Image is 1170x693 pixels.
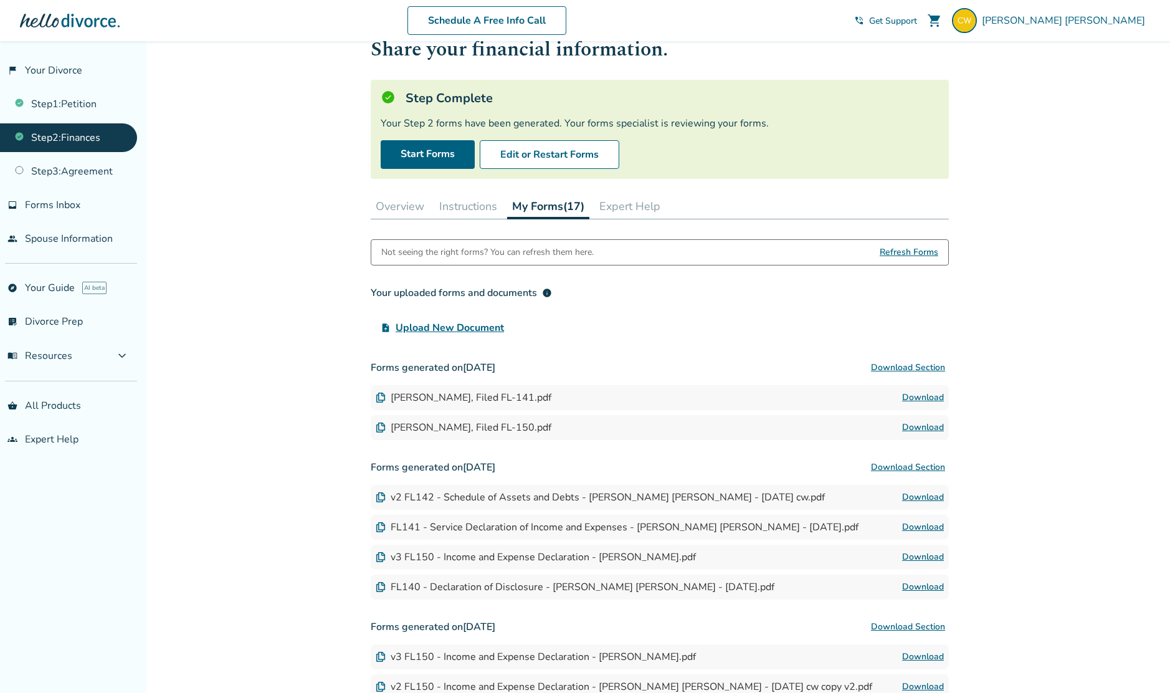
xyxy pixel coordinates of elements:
[902,490,944,505] a: Download
[82,282,107,294] span: AI beta
[7,200,17,210] span: inbox
[376,520,858,534] div: FL141 - Service Declaration of Income and Expenses - [PERSON_NAME] [PERSON_NAME] - [DATE].pdf
[371,194,429,219] button: Overview
[407,6,566,35] a: Schedule A Free Info Call
[927,13,942,28] span: shopping_cart
[376,490,825,504] div: v2 FL142 - Schedule of Assets and Debts - [PERSON_NAME] [PERSON_NAME] - [DATE] cw.pdf
[396,320,504,335] span: Upload New Document
[867,455,949,480] button: Download Section
[7,65,17,75] span: flag_2
[594,194,665,219] button: Expert Help
[542,288,552,298] span: info
[381,323,391,333] span: upload_file
[867,614,949,639] button: Download Section
[376,682,386,692] img: Document
[902,420,944,435] a: Download
[376,552,386,562] img: Document
[381,240,594,265] div: Not seeing the right forms? You can refresh them here.
[371,34,949,65] h1: Share your financial information.
[25,198,80,212] span: Forms Inbox
[480,140,619,169] button: Edit or Restart Forms
[371,614,949,639] h3: Forms generated on [DATE]
[867,355,949,380] button: Download Section
[406,90,493,107] h5: Step Complete
[869,15,917,27] span: Get Support
[376,393,386,403] img: Document
[381,117,939,130] div: Your Step 2 forms have been generated. Your forms specialist is reviewing your forms.
[371,355,949,380] h3: Forms generated on [DATE]
[952,8,977,33] img: Christopher Wagner
[371,285,552,300] div: Your uploaded forms and documents
[7,434,17,444] span: groups
[7,351,17,361] span: menu_book
[376,582,386,592] img: Document
[376,550,696,564] div: v3 FL150 - Income and Expense Declaration - [PERSON_NAME].pdf
[376,421,551,434] div: [PERSON_NAME], Filed FL-150.pdf
[376,650,696,664] div: v3 FL150 - Income and Expense Declaration - [PERSON_NAME].pdf
[376,423,386,433] img: Document
[982,14,1150,27] span: [PERSON_NAME] [PERSON_NAME]
[854,16,864,26] span: phone_in_talk
[902,580,944,595] a: Download
[1108,633,1170,693] iframe: Chat Widget
[376,522,386,532] img: Document
[902,550,944,565] a: Download
[376,492,386,502] img: Document
[376,652,386,662] img: Document
[7,283,17,293] span: explore
[371,455,949,480] h3: Forms generated on [DATE]
[115,348,130,363] span: expand_more
[381,140,475,169] a: Start Forms
[902,390,944,405] a: Download
[902,520,944,535] a: Download
[7,317,17,327] span: list_alt_check
[7,349,72,363] span: Resources
[376,391,551,404] div: [PERSON_NAME], Filed FL-141.pdf
[7,234,17,244] span: people
[880,240,938,265] span: Refresh Forms
[7,401,17,411] span: shopping_basket
[854,15,917,27] a: phone_in_talkGet Support
[902,649,944,664] a: Download
[507,194,589,219] button: My Forms(17)
[376,580,774,594] div: FL140 - Declaration of Disclosure - [PERSON_NAME] [PERSON_NAME] - [DATE].pdf
[434,194,502,219] button: Instructions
